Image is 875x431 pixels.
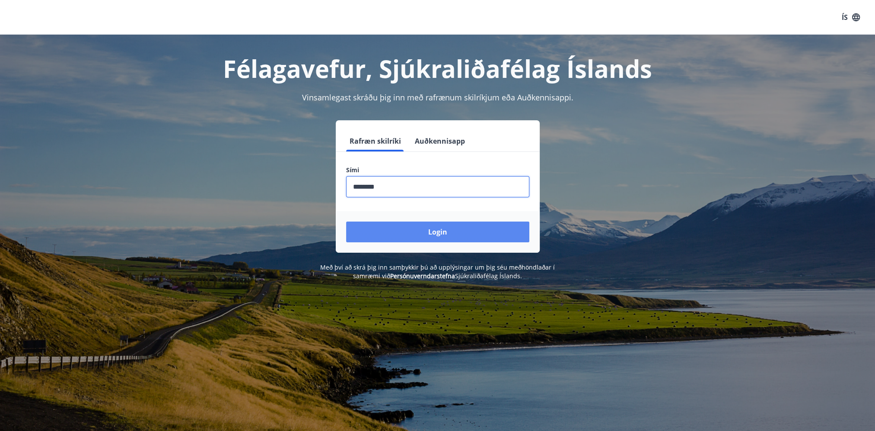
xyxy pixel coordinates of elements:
[320,263,555,280] span: Með því að skrá þig inn samþykkir þú að upplýsingar um þig séu meðhöndlaðar í samræmi við Sjúkral...
[137,52,738,85] h1: Félagavefur, Sjúkraliðafélag Íslands
[411,131,468,151] button: Auðkennisapp
[837,10,865,25] button: ÍS
[346,166,529,174] label: Sími
[346,222,529,242] button: Login
[302,92,573,103] span: Vinsamlegast skráðu þig inn með rafrænum skilríkjum eða Auðkennisappi.
[346,131,404,151] button: Rafræn skilríki
[390,272,455,280] a: Persónuverndarstefna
